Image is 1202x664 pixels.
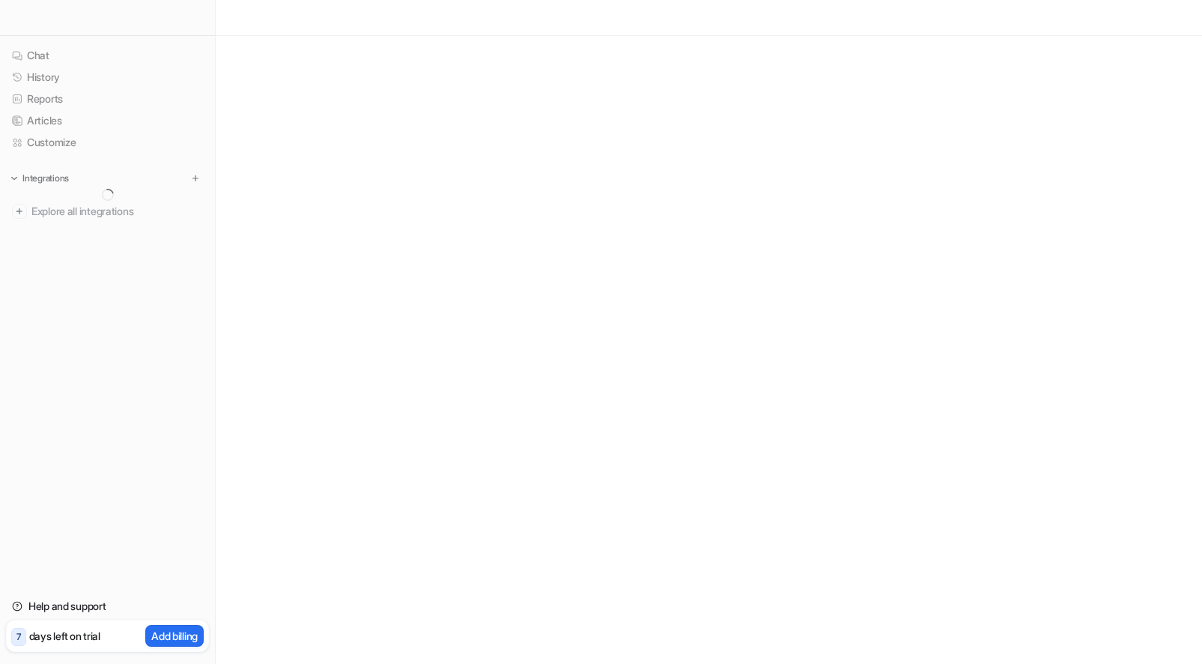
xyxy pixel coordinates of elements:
a: Help and support [6,596,209,617]
a: Reports [6,88,209,109]
p: days left on trial [29,628,100,644]
button: Add billing [145,625,204,647]
a: History [6,67,209,88]
span: Explore all integrations [31,199,203,223]
a: Articles [6,110,209,131]
img: explore all integrations [12,204,27,219]
p: Add billing [151,628,198,644]
a: Chat [6,45,209,66]
a: Customize [6,132,209,153]
img: menu_add.svg [190,173,201,184]
p: Integrations [22,172,69,184]
img: expand menu [9,173,19,184]
button: Integrations [6,171,73,186]
p: 7 [16,630,21,644]
a: Explore all integrations [6,201,209,222]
